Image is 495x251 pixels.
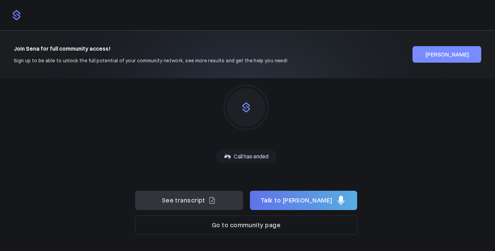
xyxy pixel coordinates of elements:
p: Sign up to be able to unlock the full potential of your community network, see more results and g... [14,57,288,64]
button: Talk to [PERSON_NAME] [250,191,357,210]
h4: Join Sena for full community access! [14,44,288,53]
button: See transcript [135,191,243,210]
p: Call has ended [234,152,268,160]
span: See transcript [162,196,205,206]
button: Go to community page [135,216,357,235]
a: Go to community page [135,222,357,229]
img: logo.png [11,10,22,21]
button: [PERSON_NAME] [412,46,481,63]
span: Talk to [PERSON_NAME] [261,196,332,206]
